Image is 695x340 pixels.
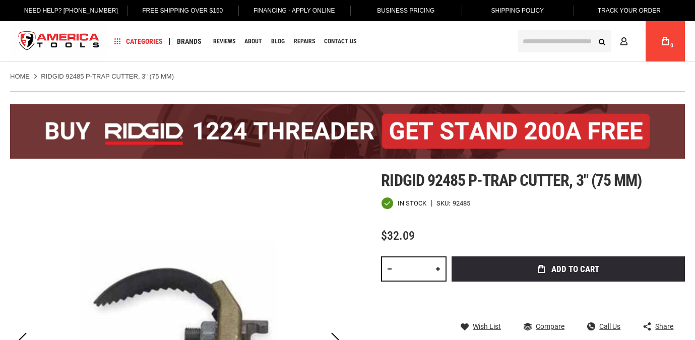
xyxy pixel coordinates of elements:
[213,38,235,44] span: Reviews
[599,323,620,330] span: Call Us
[177,38,202,45] span: Brands
[524,322,564,331] a: Compare
[381,171,642,190] span: Ridgid 92485 p-trap cutter, 3" (75 mm)
[592,32,611,51] button: Search
[551,265,599,274] span: Add to Cart
[172,35,206,48] a: Brands
[114,38,163,45] span: Categories
[324,38,356,44] span: Contact Us
[491,7,544,14] span: Shipping Policy
[587,322,620,331] a: Call Us
[452,256,685,282] button: Add to Cart
[271,38,285,44] span: Blog
[240,35,267,48] a: About
[41,73,174,80] strong: RIDGID 92485 P-TRAP CUTTER, 3" (75 MM)
[289,35,320,48] a: Repairs
[244,38,262,44] span: About
[655,323,673,330] span: Share
[320,35,361,48] a: Contact Us
[381,197,426,210] div: Availability
[209,35,240,48] a: Reviews
[267,35,289,48] a: Blog
[656,21,675,61] a: 0
[10,23,108,60] a: store logo
[436,200,453,207] strong: SKU
[536,323,564,330] span: Compare
[10,23,108,60] img: America Tools
[381,229,415,243] span: $32.09
[670,43,673,48] span: 0
[473,323,501,330] span: Wish List
[461,322,501,331] a: Wish List
[110,35,167,48] a: Categories
[453,200,470,207] div: 92485
[10,72,30,81] a: Home
[398,200,426,207] span: In stock
[294,38,315,44] span: Repairs
[10,104,685,159] img: BOGO: Buy the RIDGID® 1224 Threader (26092), get the 92467 200A Stand FREE!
